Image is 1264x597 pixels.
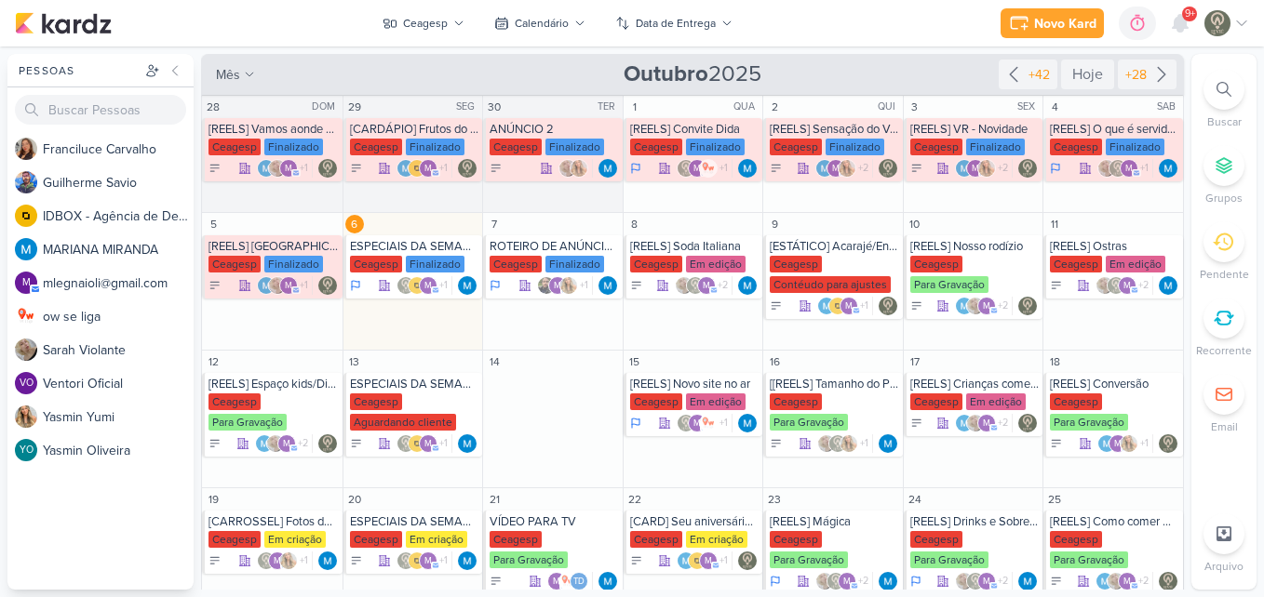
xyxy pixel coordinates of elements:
img: ow se liga [15,305,37,327]
div: o w s e l i g a [43,307,194,326]
div: Ceagesp [910,139,962,155]
div: Colaboradores: Leviê Agência de Marketing Digital, IDBOX - Agência de Design, mlegnaioli@gmail.co... [397,434,452,453]
img: Leviê Agência de Marketing Digital [318,159,337,178]
div: Finalizado [264,139,323,155]
img: Leviê Agência de Marketing Digital [677,414,695,432]
img: MARIANA MIRANDA [955,297,974,315]
img: MARIANA MIRANDA [955,414,974,432]
div: mlegnaioli@gmail.com [419,434,437,453]
div: [REELS] Ostras [1050,239,1179,254]
div: 30 [485,98,504,116]
img: MARIANA MIRANDA [255,434,274,453]
div: 28 [204,98,222,116]
div: ANÚNCIO 2 [490,122,619,137]
div: mlegnaioli@gmail.com [15,272,37,294]
div: mlegnaioli@gmail.com [966,159,985,178]
div: mlegnaioli@gmail.com [1109,434,1127,453]
p: m [554,282,561,291]
img: MARIANA MIRANDA [1159,276,1177,295]
img: MARIANA MIRANDA [738,414,757,432]
div: Ceagesp [490,139,542,155]
span: +1 [437,436,448,451]
div: Ventori Oficial [15,372,37,394]
div: Ceagesp [770,256,822,272]
div: [CARDÁPIO] Frutos do Mar [350,122,479,137]
div: Colaboradores: MARIANA MIRANDA, IDBOX - Agência de Design, mlegnaioli@gmail.com, Thais de carvalho [817,297,873,315]
div: V e n t o r i O f i c i a l [43,374,194,393]
img: MARIANA MIRANDA [458,434,477,453]
div: A Fazer [208,279,222,292]
div: mlegnaioli@gmail.com [977,297,996,315]
div: TER [598,99,621,114]
p: Buscar [1207,113,1242,130]
div: Finalizado [1106,139,1164,155]
img: Leviê Agência de Marketing Digital [397,276,415,295]
div: Colaboradores: Gabriel Bastos, mlegnaioli@gmail.com, Yasmin Yumi, Thais de carvalho [537,276,593,295]
p: m [424,282,432,291]
div: A Fazer [490,162,503,175]
div: Responsável: MARIANA MIRANDA [879,434,897,453]
div: Colaboradores: MARIANA MIRANDA, Sarah Violante, mlegnaioli@gmail.com, Thais de carvalho [257,159,313,178]
img: Leviê Agência de Marketing Digital [1018,414,1037,432]
img: kardz.app [15,12,112,34]
div: Para Gravação [910,276,988,293]
div: mlegnaioli@gmail.com [840,297,858,315]
p: m [22,278,31,288]
div: 17 [906,352,924,371]
div: Colaboradores: Sarah Violante, Leviê Agência de Marketing Digital, mlegnaioli@gmail.com, Yasmin Y... [1096,276,1153,295]
span: +1 [858,298,868,313]
div: F r a n c i l u c e C a r v a l h o [43,139,194,159]
img: Yasmin Yumi [840,434,858,453]
span: +2 [1136,278,1149,293]
div: Em Andamento [1050,161,1061,176]
div: Responsável: MARIANA MIRANDA [738,276,757,295]
img: Leviê Agência de Marketing Digital [458,159,477,178]
img: Sarah Violante [268,159,287,178]
p: m [1123,282,1131,291]
div: mlegnaioli@gmail.com [548,276,567,295]
div: Ceagesp [490,256,542,272]
div: mlegnaioli@gmail.com [277,434,296,453]
div: Colaboradores: MARIANA MIRANDA, Sarah Violante, mlegnaioli@gmail.com, Thais de carvalho [257,276,313,295]
div: Finalizado [264,256,323,272]
div: A Fazer [910,417,923,430]
span: +2 [996,298,1008,313]
div: Pessoas [15,62,141,79]
div: Novo Kard [1034,14,1096,33]
span: 2025 [624,60,761,89]
div: Colaboradores: MARIANA MIRANDA, mlegnaioli@gmail.com, Yasmin Yumi, Thais de carvalho [1097,434,1153,453]
div: Ceagesp [770,393,822,410]
img: IDBOX - Agência de Design [408,276,426,295]
div: Colaboradores: Sarah Violante, Leviê Agência de Marketing Digital, mlegnaioli@gmail.com, Yasmin Y... [675,276,733,295]
div: 3 [906,98,924,116]
div: Responsável: MARIANA MIRANDA [598,159,617,178]
div: 5 [204,215,222,233]
div: Ceagesp [1050,139,1102,155]
div: +42 [1025,65,1054,85]
img: Leviê Agência de Marketing Digital [1159,434,1177,453]
img: ow se liga [699,159,718,178]
div: [REELS] Conversão [1050,377,1179,391]
p: m [983,302,990,312]
img: Leviê Agência de Marketing Digital [318,276,337,295]
div: 14 [485,352,504,371]
div: Hoje [1061,60,1114,89]
div: mlegnaioli@gmail.com [688,414,706,432]
div: Colaboradores: Sarah Violante, Leviê Agência de Marketing Digital, Yasmin Yumi, Thais de carvalho [817,434,873,453]
p: m [832,165,840,174]
img: Leviê Agência de Marketing Digital [879,159,897,178]
img: MARIANA MIRANDA [598,276,617,295]
div: [REELS] Espaço kids/Dia das crianças [208,377,339,391]
div: SEX [1017,99,1041,114]
div: A Fazer [1050,437,1063,450]
div: [[REELS] Tamanho do Pirarucu [770,377,899,391]
img: Sarah Violante [1097,159,1116,178]
p: m [983,419,990,429]
div: mlegnaioli@gmail.com [827,159,845,178]
img: Leviê Agência de Marketing Digital [1109,159,1127,178]
img: MARIANA MIRANDA [458,276,477,295]
div: mlegnaioli@gmail.com [697,276,716,295]
div: [ESTÁTICO] Acarajé/Entrada [770,239,899,254]
img: IDBOX - Agência de Design [15,205,37,227]
div: Finalizado [966,139,1025,155]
